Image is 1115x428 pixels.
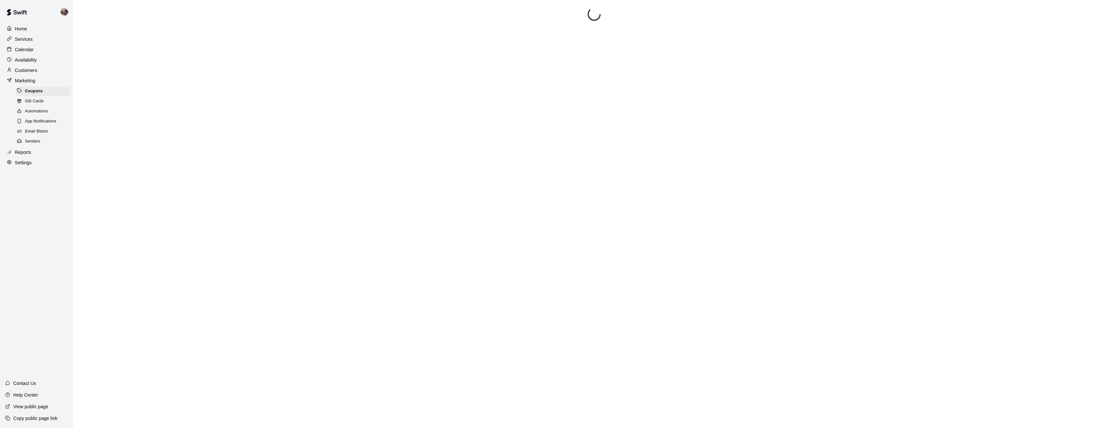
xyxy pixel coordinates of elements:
p: Customers [15,67,37,74]
a: Settings [5,158,68,168]
p: Contact Us [13,380,36,387]
p: Services [15,36,33,42]
p: Availability [15,57,37,63]
a: Services [5,34,68,44]
p: Marketing [15,77,35,84]
a: App Notifications [16,117,73,127]
p: Reports [15,149,31,156]
span: Senders [25,138,41,145]
a: Calendar [5,45,68,54]
p: Help Center [13,392,38,398]
p: Settings [15,159,32,166]
p: Home [15,26,27,32]
span: Email Blasts [25,128,48,135]
img: Blaine Johnson [61,8,68,16]
a: Reports [5,147,68,157]
div: Blaine Johnson [59,5,73,18]
span: Gift Cards [25,98,44,105]
div: Email Blasts [16,127,70,136]
p: Calendar [15,46,34,53]
div: App Notifications [16,117,70,126]
p: View public page [13,403,48,410]
span: Automations [25,108,48,115]
div: Senders [16,137,70,146]
div: Coupons [16,87,70,96]
p: Copy public page link [13,415,57,422]
a: Customers [5,65,68,75]
a: Marketing [5,76,68,86]
span: App Notifications [25,118,56,125]
div: Gift Cards [16,97,70,106]
a: Home [5,24,68,34]
div: Automations [16,107,70,116]
a: Email Blasts [16,127,73,137]
a: Gift Cards [16,96,73,106]
a: Senders [16,137,73,147]
a: Automations [16,107,73,117]
a: Availability [5,55,68,65]
span: Coupons [25,88,43,95]
a: Coupons [16,86,73,96]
